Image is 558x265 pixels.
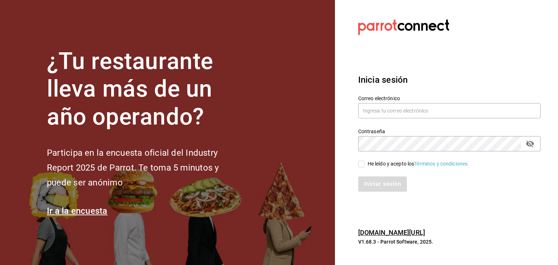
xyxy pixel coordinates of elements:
[358,238,541,245] p: V1.68.3 - Parrot Software, 2025.
[358,95,541,101] label: Correo electrónico
[524,138,536,150] button: passwordField
[358,73,541,86] h3: Inicia sesión
[358,103,541,118] input: Ingresa tu correo electrónico
[358,229,425,236] a: [DOMAIN_NAME][URL]
[368,160,469,168] div: He leído y acepto los
[47,48,243,131] h1: ¿Tu restaurante lleva más de un año operando?
[358,129,541,134] label: Contraseña
[47,206,108,216] a: Ir a la encuesta
[414,161,469,167] a: Términos y condiciones.
[47,146,243,190] h2: Participa en la encuesta oficial del Industry Report 2025 de Parrot. Te toma 5 minutos y puede se...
